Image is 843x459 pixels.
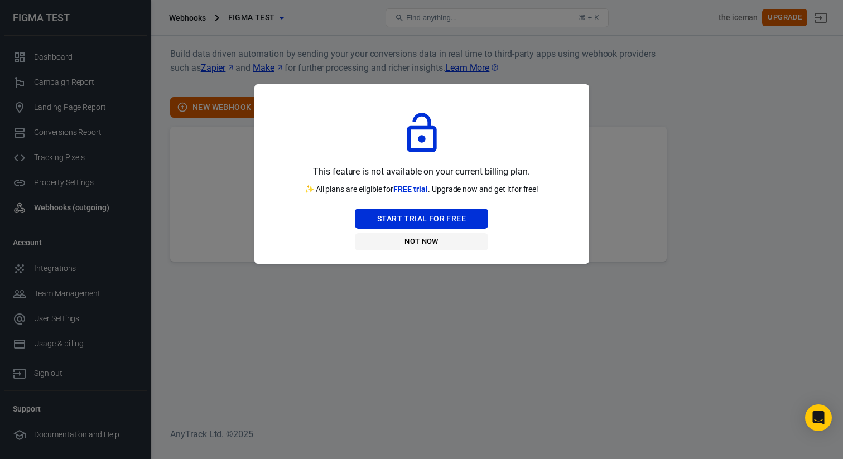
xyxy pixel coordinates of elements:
span: FREE trial [393,185,428,194]
p: This feature is not available on your current billing plan. [313,165,530,179]
button: Start Trial For Free [355,209,488,229]
p: ✨ All plans are eligible for . Upgrade now and get it for free! [305,183,539,195]
button: Not Now [355,233,488,250]
div: Open Intercom Messenger [805,404,832,431]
